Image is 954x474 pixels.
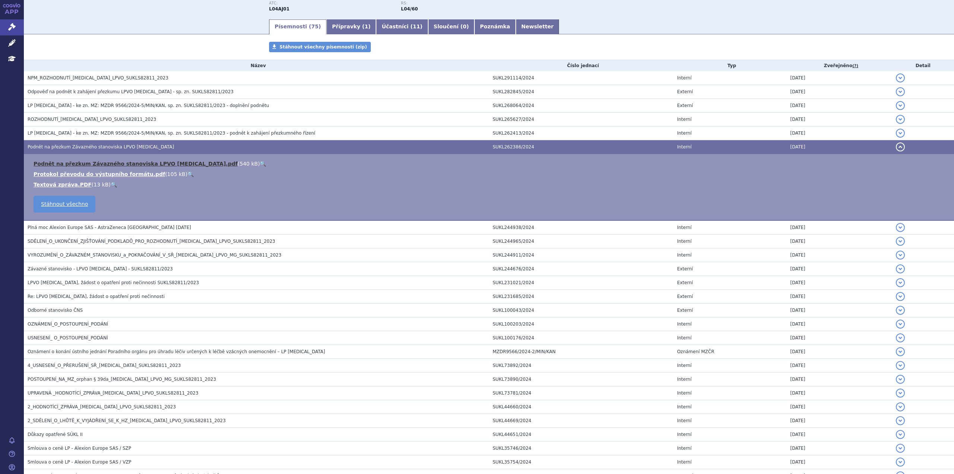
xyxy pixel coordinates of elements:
[677,280,693,285] span: Externí
[489,442,673,455] td: SUKL35746/2024
[896,458,905,467] button: detail
[677,252,692,258] span: Interní
[677,294,693,299] span: Externí
[896,142,905,151] button: detail
[896,237,905,246] button: detail
[677,321,692,327] span: Interní
[896,278,905,287] button: detail
[489,331,673,345] td: SUKL100176/2024
[677,418,692,423] span: Interní
[489,60,673,71] th: Číslo jednací
[677,144,692,150] span: Interní
[896,223,905,232] button: detail
[489,140,673,154] td: SUKL262386/2024
[34,170,947,178] li: ( )
[167,171,186,177] span: 105 kB
[28,266,173,271] span: Závazné stanovisko - LPVO SOLIRIS - SUKLS82811/2023
[28,117,156,122] span: ROZHODNUTÍ_SOLIRIS_LPVO_SUKLS82811_2023
[489,345,673,359] td: MZDR9566/2024-2/MIN/KAN
[896,333,905,342] button: detail
[34,161,238,167] a: Podnět na přezkum Závazného stanoviska LPVO [MEDICAL_DATA].pdf
[786,442,892,455] td: [DATE]
[786,248,892,262] td: [DATE]
[94,182,108,188] span: 13 kB
[786,235,892,248] td: [DATE]
[677,349,714,354] span: Oznámení MZČR
[896,430,905,439] button: detail
[28,75,168,81] span: NPM_ROZHODNUTÍ_SOLIRIS_LPVO_SUKLS82811_2023
[28,225,191,230] span: Plná moc Alexion Europe SAS - AstraZeneca Czech Republic_od 25.7.2024
[677,377,692,382] span: Interní
[240,161,258,167] span: 540 kB
[28,131,315,136] span: LP Soliris - ke zn. MZ: MZDR 9566/2024-5/MIN/KAN, sp. zn. SUKLS82811/2023 - podnět k zahájení pře...
[311,23,318,29] span: 75
[489,99,673,113] td: SUKL268064/2024
[896,444,905,453] button: detail
[786,113,892,126] td: [DATE]
[896,306,905,315] button: detail
[786,99,892,113] td: [DATE]
[786,126,892,140] td: [DATE]
[786,345,892,359] td: [DATE]
[34,182,92,188] a: Textová zpráva.PDF
[677,363,692,368] span: Interní
[376,19,428,34] a: Účastníci (11)
[489,113,673,126] td: SUKL265627/2024
[786,359,892,373] td: [DATE]
[489,290,673,304] td: SUKL231685/2024
[786,428,892,442] td: [DATE]
[516,19,559,34] a: Newsletter
[489,317,673,331] td: SUKL100203/2024
[269,6,290,12] strong: EKULIZUMAB
[489,126,673,140] td: SUKL262413/2024
[269,1,394,6] p: ATC:
[489,373,673,386] td: SUKL73890/2024
[34,160,947,167] li: ( )
[677,446,692,451] span: Interní
[489,304,673,317] td: SUKL100043/2024
[401,1,525,6] p: RS:
[896,347,905,356] button: detail
[677,308,693,313] span: Externí
[260,161,266,167] a: 🔍
[489,85,673,99] td: SUKL282845/2024
[677,432,692,437] span: Interní
[28,239,275,244] span: SDĚLENÍ_O_UKONČENÍ_ZJIŠŤOVÁNÍ_PODKLADŮ_PRO_ROZHODNUTÍ_SOLIRIS_LPVO_SUKLS82811_2023
[28,308,83,313] span: Odborné stanovisko ČNS
[269,19,326,34] a: Písemnosti (75)
[489,71,673,85] td: SUKL291114/2024
[28,252,281,258] span: VYROZUMĚNÍ_O_ZÁVAZNÉM_STANOVISKU_a_POKRAČOVÁNÍ_V_SŘ_SOLIRIS_LPVO_MG_SUKLS82811_2023
[892,60,954,71] th: Detail
[489,455,673,469] td: SUKL35754/2024
[28,404,176,409] span: 2_HODNOTÍCÍ_ZPRÁVA_SOLIRIS_LPVO_SUKLS82811_2023
[489,400,673,414] td: SUKL44660/2024
[896,416,905,425] button: detail
[401,6,418,12] strong: ekulizumab
[28,363,181,368] span: 4_USNESENÍ_O_PŘERUŠENÍ_SŘ_SOLIRIS_SUKLS82811_2023
[28,321,108,327] span: OZNÁMENÍ_O_POSTOUPENÍ_PODÁNÍ
[786,331,892,345] td: [DATE]
[677,89,693,94] span: Externí
[677,390,692,396] span: Interní
[786,386,892,400] td: [DATE]
[489,359,673,373] td: SUKL73892/2024
[786,290,892,304] td: [DATE]
[489,262,673,276] td: SUKL244676/2024
[489,276,673,290] td: SUKL231021/2024
[896,320,905,329] button: detail
[187,171,194,177] a: 🔍
[28,390,198,396] span: UPRAVENÁ _HODNOTÍCÍ_ZPRÁVA_SOLIRIS_LPVO_SUKLS82811_2023
[677,75,692,81] span: Interní
[677,117,692,122] span: Interní
[677,266,693,271] span: Externí
[28,144,174,150] span: Podnět na přezkum Závazného stanoviska LPVO Soliris
[896,389,905,398] button: detail
[786,262,892,276] td: [DATE]
[896,129,905,138] button: detail
[489,220,673,235] td: SUKL244938/2024
[896,264,905,273] button: detail
[111,182,117,188] a: 🔍
[489,248,673,262] td: SUKL244911/2024
[489,428,673,442] td: SUKL44651/2024
[786,317,892,331] td: [DATE]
